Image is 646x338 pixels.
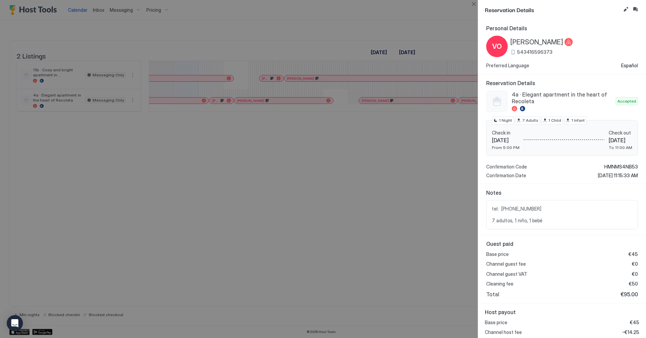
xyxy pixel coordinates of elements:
[571,117,585,123] span: 1 Infant
[486,281,513,287] span: Cleaning fee
[629,251,638,257] span: €45
[629,281,638,287] span: €50
[512,91,613,105] span: 4a · Elegant apartment in the heart of Recoleta
[492,41,502,51] span: VO
[517,49,552,55] span: 543416596373
[604,164,638,170] span: HMNMS4NB53
[622,329,639,335] span: -€14.25
[486,173,526,179] span: Confirmation Date
[485,309,639,315] span: Host payout
[609,137,632,144] span: [DATE]
[621,63,638,69] span: Español
[522,117,538,123] span: 7 Adults
[630,320,639,326] span: €45
[486,80,638,86] span: Reservation Details
[632,271,638,277] span: €0
[622,5,630,13] button: Edit reservation
[609,145,632,150] span: To 11:00 AM
[510,38,563,46] span: [PERSON_NAME]
[486,291,499,298] span: Total
[548,117,561,123] span: 1 Child
[486,240,638,247] span: Guest paid
[620,291,638,298] span: €95.00
[486,164,527,170] span: Confirmation Code
[485,329,522,335] span: Channel host fee
[486,261,526,267] span: Channel guest fee
[598,173,638,179] span: [DATE] 11:15:33 AM
[486,251,509,257] span: Base price
[486,25,638,32] span: Personal Details
[485,320,507,326] span: Base price
[486,63,529,69] span: Preferred Language
[492,130,519,136] span: Check in
[617,98,636,104] span: Accepted
[7,315,23,331] div: Open Intercom Messenger
[492,137,519,144] span: [DATE]
[486,271,527,277] span: Channel guest VAT
[492,206,632,224] span: tel: [PHONE_NUMBER] 7 adultos, 1 niño, 1 bebé
[631,5,639,13] button: Inbox
[485,5,620,14] span: Reservation Details
[499,117,512,123] span: 1 Night
[609,130,632,136] span: Check out
[486,189,638,196] span: Notes
[492,145,519,150] span: From 5:00 PM
[632,261,638,267] span: €0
